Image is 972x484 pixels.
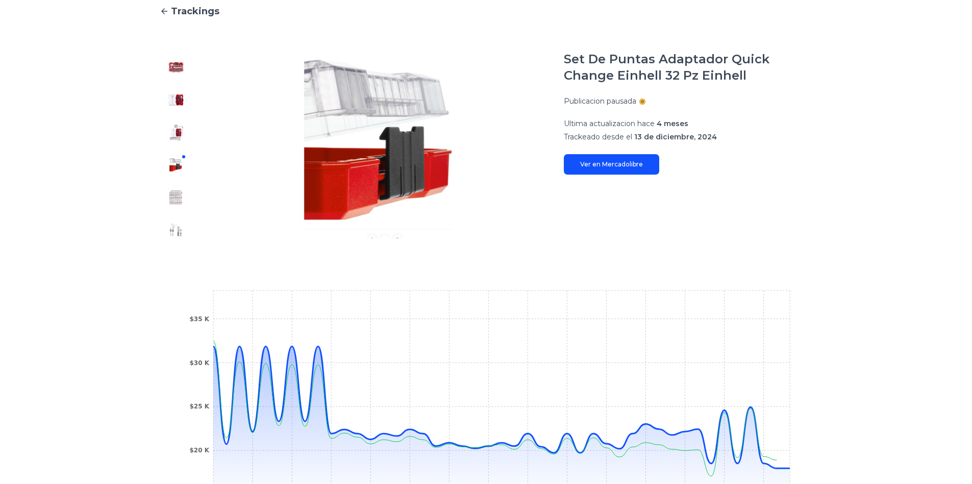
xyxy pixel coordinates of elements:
span: Trackings [171,4,219,18]
img: Set De Puntas Adaptador Quick Change Einhell 32 Pz Einhell [168,190,184,206]
p: Publicacion pausada [564,96,636,106]
a: Trackings [160,4,813,18]
tspan: $35 K [189,316,209,323]
tspan: $20 K [189,447,209,454]
img: Set De Puntas Adaptador Quick Change Einhell 32 Pz Einhell [168,59,184,76]
span: 4 meses [657,119,688,128]
img: Set De Puntas Adaptador Quick Change Einhell 32 Pz Einhell [168,125,184,141]
tspan: $30 K [189,359,209,367]
a: Ver en Mercadolibre [564,154,659,175]
img: Set De Puntas Adaptador Quick Change Einhell 32 Pz Einhell [168,157,184,174]
tspan: $25 K [189,403,209,410]
span: Ultima actualizacion hace [564,119,655,128]
img: Set De Puntas Adaptador Quick Change Einhell 32 Pz Einhell [168,92,184,108]
img: Set De Puntas Adaptador Quick Change Einhell 32 Pz Einhell [213,51,543,247]
h1: Set De Puntas Adaptador Quick Change Einhell 32 Pz Einhell [564,51,813,84]
span: Trackeado desde el [564,132,632,141]
img: Set De Puntas Adaptador Quick Change Einhell 32 Pz Einhell [168,223,184,239]
span: 13 de diciembre, 2024 [634,132,717,141]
